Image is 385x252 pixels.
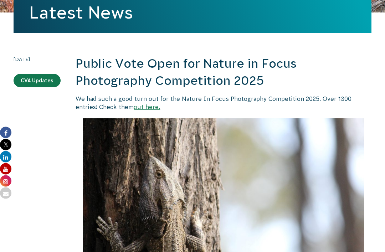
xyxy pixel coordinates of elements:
h2: Public Vote Open for Nature in Focus Photography Competition 2025 [76,56,371,89]
a: CVA Updates [14,74,61,88]
a: out here. [134,104,160,110]
a: Latest News [29,3,133,22]
p: We had such a good turn out for the Nature In Focus Photography Competition 2025. Over 1300 entri... [76,95,371,111]
time: [DATE] [14,56,61,63]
